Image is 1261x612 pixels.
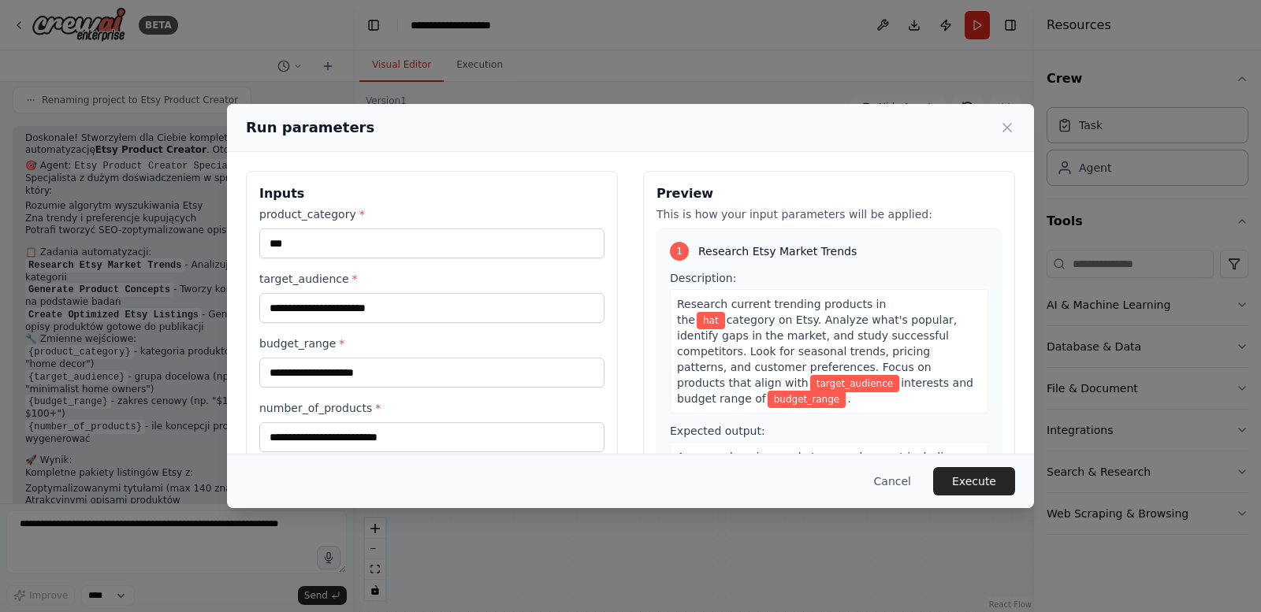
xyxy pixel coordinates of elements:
[698,243,857,259] span: Research Etsy Market Trends
[259,400,604,416] label: number_of_products
[677,313,957,389] span: category on Etsy. Analyze what's popular, identify gaps in the market, and study successful compe...
[657,184,1002,203] h3: Preview
[670,425,765,437] span: Expected output:
[259,206,604,222] label: product_category
[657,206,1002,222] p: This is how your input parameters will be applied:
[259,271,604,287] label: target_audience
[677,298,886,326] span: Research current trending products in the
[259,184,604,203] h3: Inputs
[697,312,725,329] span: Variable: product_category
[933,467,1015,495] button: Execute
[246,117,374,139] h2: Run parameters
[810,375,899,392] span: Variable: target_audience
[259,336,604,351] label: budget_range
[847,392,850,405] span: .
[861,467,924,495] button: Cancel
[670,272,736,284] span: Description:
[670,242,689,261] div: 1
[677,451,980,510] span: A comprehensive market research report including: trending products list, competitor analysis, pr...
[768,391,846,408] span: Variable: budget_range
